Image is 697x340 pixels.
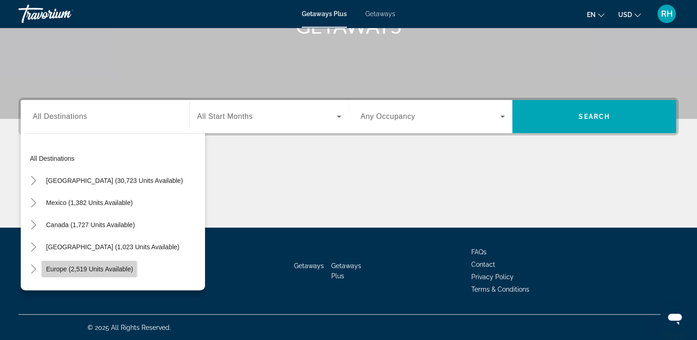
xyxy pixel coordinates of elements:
[587,8,604,21] button: Change language
[294,262,324,270] a: Getaways
[41,172,187,189] button: [GEOGRAPHIC_DATA] (30,723 units available)
[46,221,135,229] span: Canada (1,727 units available)
[197,112,253,120] span: All Start Months
[25,217,41,233] button: Toggle Canada (1,727 units available)
[361,112,416,120] span: Any Occupancy
[25,195,41,211] button: Toggle Mexico (1,382 units available)
[471,248,486,256] a: FAQs
[46,265,133,273] span: Europe (2,519 units available)
[587,11,596,18] span: en
[33,112,87,120] span: All Destinations
[41,261,138,277] button: Europe (2,519 units available)
[46,199,133,206] span: Mexico (1,382 units available)
[661,9,673,18] span: RH
[25,239,41,255] button: Toggle Caribbean & Atlantic Islands (1,023 units available)
[331,262,361,280] a: Getaways Plus
[41,194,137,211] button: Mexico (1,382 units available)
[618,11,632,18] span: USD
[30,155,75,162] span: All destinations
[471,286,529,293] a: Terms & Conditions
[579,113,610,120] span: Search
[41,283,137,299] button: Australia (215 units available)
[471,273,514,281] a: Privacy Policy
[471,261,495,268] a: Contact
[25,173,41,189] button: Toggle United States (30,723 units available)
[41,217,140,233] button: Canada (1,727 units available)
[18,2,111,26] a: Travorium
[88,324,171,331] span: © 2025 All Rights Reserved.
[25,283,41,299] button: Toggle Australia (215 units available)
[365,10,395,18] a: Getaways
[655,4,679,23] button: User Menu
[512,100,676,133] button: Search
[302,10,347,18] a: Getaways Plus
[618,8,641,21] button: Change currency
[660,303,690,333] iframe: Button to launch messaging window
[46,177,183,184] span: [GEOGRAPHIC_DATA] (30,723 units available)
[41,239,184,255] button: [GEOGRAPHIC_DATA] (1,023 units available)
[46,243,179,251] span: [GEOGRAPHIC_DATA] (1,023 units available)
[25,261,41,277] button: Toggle Europe (2,519 units available)
[25,150,205,167] button: All destinations
[21,100,676,133] div: Search widget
